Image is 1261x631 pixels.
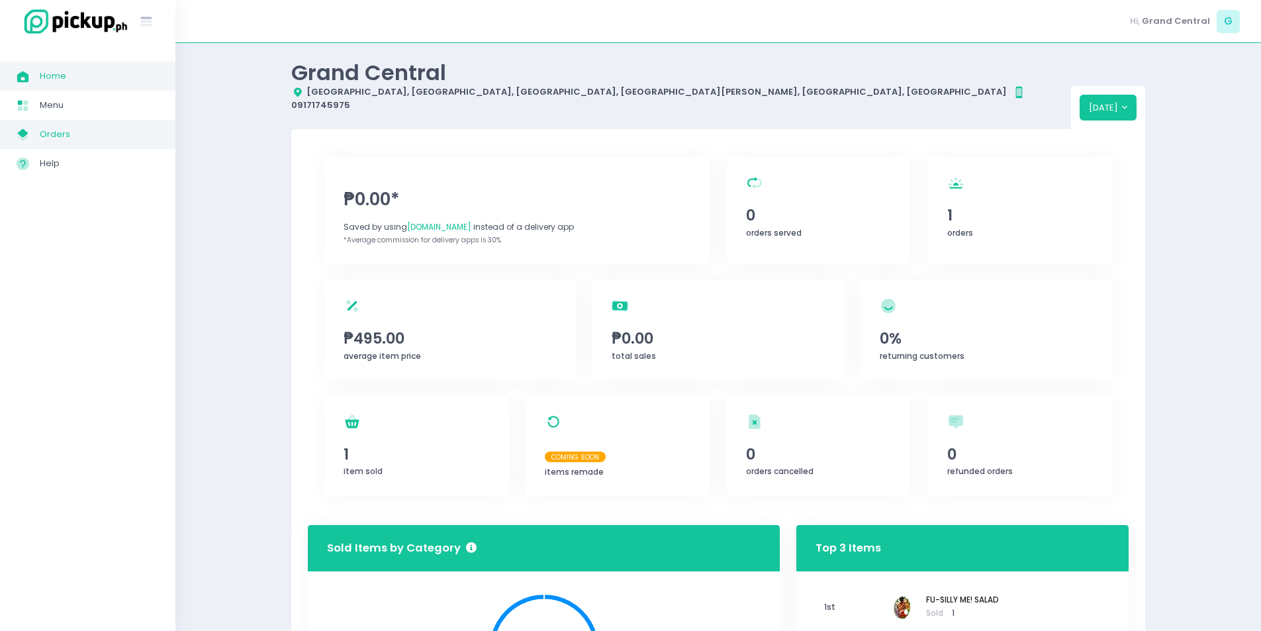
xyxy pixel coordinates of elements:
span: Home [40,68,159,85]
span: Hi, [1130,15,1140,28]
span: [DOMAIN_NAME] [407,221,471,232]
div: Grand Central [291,60,1071,85]
span: ₱0.00* [344,187,690,213]
span: orders served [746,227,802,238]
span: orders [947,227,973,238]
a: 0orders served [727,157,911,264]
button: [DATE] [1080,95,1137,120]
a: ₱495.00average item price [324,280,576,379]
span: Grand Central [1142,15,1210,28]
span: Sold [926,608,999,620]
span: 1 [947,204,1093,226]
img: logo [17,7,129,36]
div: [GEOGRAPHIC_DATA], [GEOGRAPHIC_DATA], [GEOGRAPHIC_DATA], [GEOGRAPHIC_DATA][PERSON_NAME], [GEOGRAP... [291,85,1071,112]
img: FU-SILLY ME! SALAD [889,595,915,621]
span: 0 [746,204,892,226]
a: 1item sold [324,396,509,496]
span: G [1217,10,1240,33]
span: orders cancelled [746,465,814,477]
a: ₱0.00total sales [592,280,844,379]
span: Orders [40,126,159,143]
a: 0%returning customers [861,280,1112,379]
span: returning customers [880,350,964,362]
h3: Top 3 Items [816,530,881,567]
span: average item price [344,350,421,362]
div: Saved by using instead of a delivery app [344,221,690,233]
a: 0refunded orders [927,396,1112,496]
span: item sold [344,465,383,477]
span: 1 [952,608,955,618]
span: FU-SILLY ME! SALAD [926,595,999,607]
span: items remade [545,466,604,477]
span: 1st [816,593,889,622]
span: 0 [746,443,892,465]
h3: Sold Items by Category [327,540,477,557]
span: 0 [947,443,1093,465]
span: Coming Soon [545,452,606,462]
span: ₱495.00 [344,327,557,350]
span: ₱0.00 [612,327,825,350]
span: 1 [344,443,489,465]
a: 1orders [927,157,1112,264]
span: refunded orders [947,465,1013,477]
span: *Average commission for delivery apps is 30% [344,235,501,245]
span: Menu [40,97,159,114]
span: 0% [880,327,1093,350]
span: Help [40,155,159,172]
a: 0orders cancelled [727,396,911,496]
span: total sales [612,350,656,362]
